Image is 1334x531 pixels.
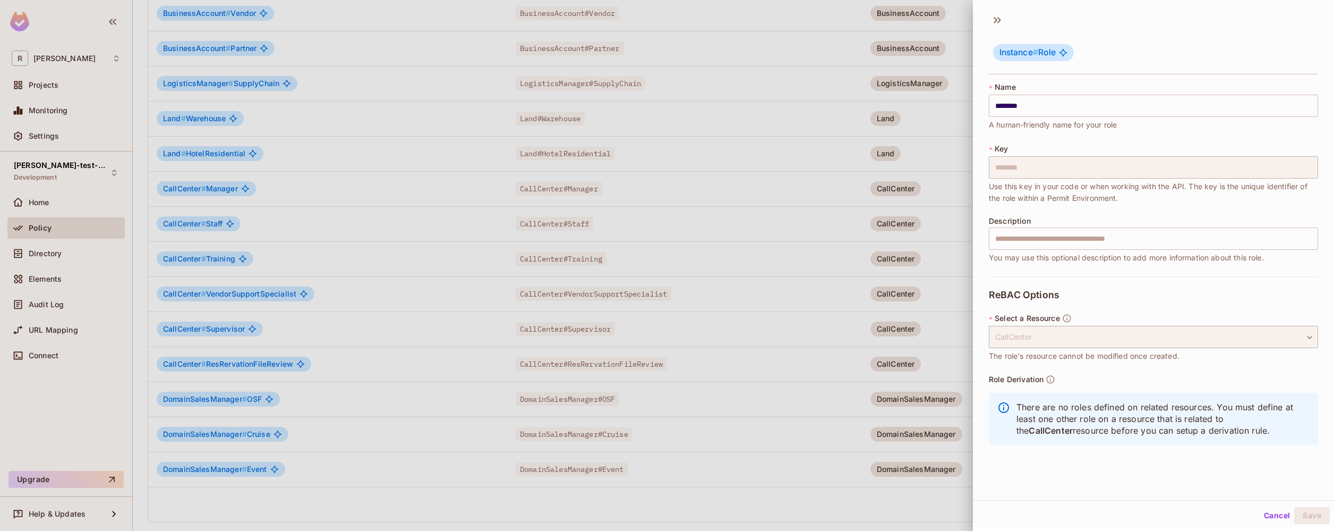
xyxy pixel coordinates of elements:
[1016,401,1310,436] p: There are no roles defined on related resources. You must define at least one other role on a res...
[1260,507,1294,524] button: Cancel
[989,350,1179,362] span: The role's resource cannot be modified once created.
[999,47,1056,58] span: Role
[1033,47,1038,57] span: #
[989,290,1059,300] span: ReBAC Options
[999,47,1038,57] span: Instance
[995,314,1060,323] span: Select a Resource
[989,119,1117,131] span: A human-friendly name for your role
[989,181,1318,204] span: Use this key in your code or when working with the API. The key is the unique identifier of the r...
[1294,507,1330,524] button: Save
[995,83,1016,91] span: Name
[995,145,1008,153] span: Key
[989,375,1044,384] span: Role Derivation
[989,252,1264,264] span: You may use this optional description to add more information about this role.
[1029,426,1073,436] span: CallCenter
[989,326,1318,348] div: CallCenter
[989,217,1031,225] span: Description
